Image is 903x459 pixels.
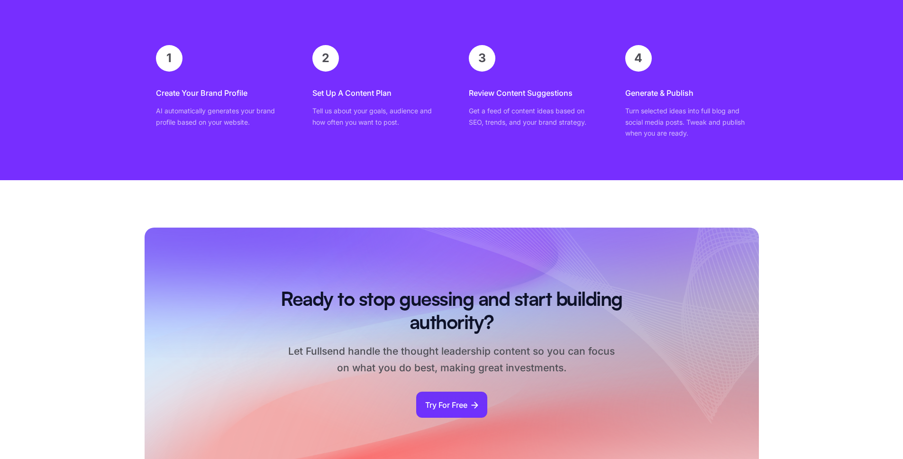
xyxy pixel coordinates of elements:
p: Set Up A Content Plan [312,87,435,100]
div: 2 [322,52,329,64]
div: Try For Free [425,399,467,412]
p: Get a feed of content ideas based on SEO, trends, and your brand strategy. [469,105,591,128]
p: Let Fullsend handle the thought leadership content so you can focus on what you do best, making g... [286,343,618,376]
p: Turn selected ideas into full blog and social media posts. Tweak and publish when you are ready. [625,105,748,139]
div: 3 [478,52,486,64]
p: Create Your Brand Profile [156,87,278,100]
p: Tell us about your goals, audience and how often you want to post. [312,105,435,128]
p: AI automatically generates your brand profile based on your website. [156,105,278,128]
div: 1 [166,52,172,64]
p: Generate & Publish [625,87,748,100]
iframe: Drift Widget Chat Controller [856,412,892,448]
a: Try For Free [416,392,487,418]
p: Review Content Suggestions [469,87,591,100]
h2: Ready to stop guessing and start building authority? [262,288,641,335]
div: 4 [634,52,642,64]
